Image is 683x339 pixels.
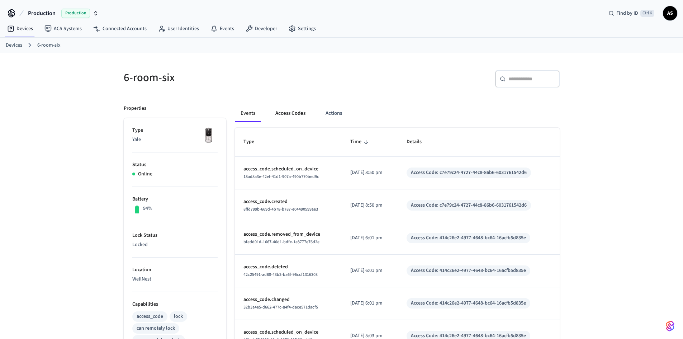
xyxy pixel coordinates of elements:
[61,9,90,18] span: Production
[283,22,322,35] a: Settings
[411,202,527,209] div: Access Code: c7e79c24-4727-44c8-86b6-6031761542d6
[350,169,389,176] p: [DATE] 8:50 pm
[132,136,218,143] p: Yale
[240,22,283,35] a: Developer
[124,105,146,112] p: Properties
[411,300,526,307] div: Access Code: 414c26e2-4977-4648-bc64-16acfb5d835e
[350,234,389,242] p: [DATE] 6:01 pm
[411,234,526,242] div: Access Code: 414c26e2-4977-4648-bc64-16acfb5d835e
[39,22,87,35] a: ACS Systems
[132,196,218,203] p: Battery
[205,22,240,35] a: Events
[132,301,218,308] p: Capabilities
[243,239,319,245] span: bfedd01d-1667-46d1-bdfe-1e8777e76d2e
[243,296,333,303] p: access_code.changed
[243,304,318,310] span: 32b3a4e5-d662-477c-84f4-dace571dacf5
[666,320,674,332] img: SeamLogoGradient.69752ec5.svg
[243,231,333,238] p: access_code.removed_from_device
[143,205,152,212] p: 94%
[270,105,311,122] button: Access Codes
[200,127,218,145] img: Yale Assure Touchscreen Wifi Smart Lock, Satin Nickel, Front
[132,266,218,274] p: Location
[243,136,264,147] span: Type
[320,105,348,122] button: Actions
[243,174,319,180] span: 18ad8a3e-42ef-41d1-907a-490b770bed9c
[603,7,660,20] div: Find by IDCtrl K
[132,161,218,169] p: Status
[235,105,560,122] div: ant example
[6,42,22,49] a: Devices
[132,241,218,249] p: Locked
[37,42,61,49] a: 6-room-six
[132,127,218,134] p: Type
[137,325,175,332] div: can remotely lock
[174,313,183,320] div: lock
[243,272,318,278] span: 42c25491-ad80-43b2-ba6f-96ccf1316303
[138,170,152,178] p: Online
[137,313,163,320] div: access_code
[407,136,431,147] span: Details
[663,6,677,20] button: AS
[124,70,337,85] h5: 6-room-six
[243,198,333,206] p: access_code.created
[350,300,389,307] p: [DATE] 6:01 pm
[243,165,333,173] p: access_code.scheduled_on_device
[350,202,389,209] p: [DATE] 8:50 pm
[411,267,526,274] div: Access Code: 414c26e2-4977-4648-bc64-16acfb5d835e
[243,206,318,212] span: 8ffd799b-669d-4b78-b787-e04490599ae3
[350,136,371,147] span: Time
[235,105,261,122] button: Events
[616,10,638,17] span: Find by ID
[640,10,654,17] span: Ctrl K
[132,276,218,283] p: WellNest
[152,22,205,35] a: User Identities
[28,9,56,18] span: Production
[664,7,677,20] span: AS
[350,267,389,274] p: [DATE] 6:01 pm
[87,22,152,35] a: Connected Accounts
[243,329,333,336] p: access_code.scheduled_on_device
[132,232,218,239] p: Lock Status
[243,263,333,271] p: access_code.deleted
[411,169,527,176] div: Access Code: c7e79c24-4727-44c8-86b6-6031761542d6
[1,22,39,35] a: Devices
